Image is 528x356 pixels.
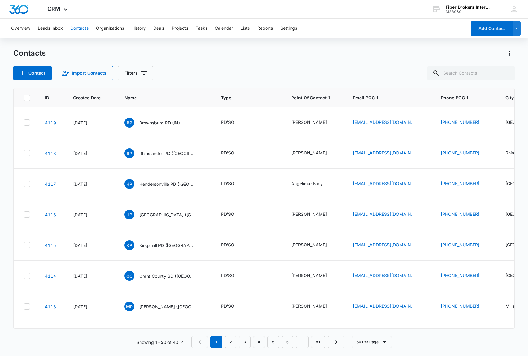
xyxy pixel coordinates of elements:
div: [PERSON_NAME] [291,303,327,309]
div: Point Of Contact 1 - Ryan Larsen - Select to Edit Field [291,150,338,157]
input: Search Contacts [427,66,515,80]
div: [DATE] [73,119,110,126]
button: Add Contact [13,66,52,80]
p: [GEOGRAPHIC_DATA] ([GEOGRAPHIC_DATA]) [139,211,195,218]
div: Phone POC 1 - (757) 603-6010 - Select to Edit Field [441,241,491,249]
a: Page 81 [311,336,325,348]
div: [DATE] [73,303,110,310]
a: [PHONE_NUMBER] [441,150,479,156]
a: [EMAIL_ADDRESS][DOMAIN_NAME] [353,241,415,248]
div: Name - Millington PD (TN) - Select to Edit Field [124,302,206,311]
button: Calendar [215,19,233,38]
span: Point Of Contact 1 [291,94,338,101]
a: Navigate to contact details page for Brownsburg PD (IN) [45,120,56,125]
nav: Pagination [191,336,344,348]
a: Page 6 [282,336,293,348]
span: Phone POC 1 [441,94,491,101]
p: [PERSON_NAME] ([GEOGRAPHIC_DATA]) [139,303,195,310]
p: Brownsburg PD (IN) [139,119,180,126]
div: account name [446,5,491,10]
div: [DATE] [73,181,110,187]
div: PD/SO [221,180,234,187]
a: [EMAIL_ADDRESS][DOMAIN_NAME] [353,180,415,187]
div: Name - Brownsburg PD (IN) - Select to Edit Field [124,118,191,128]
p: Hendersonville PD ([GEOGRAPHIC_DATA]) [139,181,195,187]
button: Projects [172,19,188,38]
p: Showing 1-50 of 4014 [136,339,184,345]
a: [PHONE_NUMBER] [441,241,479,248]
a: [PHONE_NUMBER] [441,272,479,279]
div: Angelique Early [291,180,323,187]
div: PD/SO [221,119,234,125]
div: PD/SO [221,211,234,217]
div: [PERSON_NAME] [291,119,327,125]
div: Name - Kingsmill PD (VA) - Select to Edit Field [124,240,206,250]
div: PD/SO [221,272,234,279]
button: Settings [280,19,297,38]
a: [PHONE_NUMBER] [441,303,479,309]
button: Organizations [96,19,124,38]
div: PD/SO [221,241,234,248]
button: Tasks [196,19,207,38]
span: CRM [47,6,60,12]
div: Type - PD/SO - Select to Edit Field [221,272,245,280]
span: MP [124,302,134,311]
span: HP [124,210,134,219]
span: Type [221,94,267,101]
div: [PERSON_NAME] [291,272,327,279]
span: ID [45,94,49,101]
div: Name - Hendersonville PD (TN) - Select to Edit Field [124,179,206,189]
span: Email POC 1 [353,94,426,101]
a: Page 4 [253,336,265,348]
span: GC [124,271,134,281]
div: [PERSON_NAME] [291,241,327,248]
a: Navigate to contact details page for Hendersonville PD (TN) [45,181,56,187]
div: Email POC 1 - aearly@hvillepd.org - Select to Edit Field [353,180,426,188]
div: account id [446,10,491,14]
div: Type - PD/SO - Select to Edit Field [221,241,245,249]
button: Lists [240,19,250,38]
button: Deals [153,19,164,38]
a: Page 5 [267,336,279,348]
div: Phone POC 1 - (630) 823-5533 - Select to Edit Field [441,211,491,218]
a: [EMAIL_ADDRESS][DOMAIN_NAME] [353,211,415,217]
p: Rhinelander PD ([GEOGRAPHIC_DATA]) [139,150,195,157]
div: [DATE] [73,150,110,157]
button: Reports [257,19,273,38]
div: Phone POC 1 - (615) 822-1111 - Select to Edit Field [441,180,491,188]
div: Point Of Contact 1 - Bryan Childress - Select to Edit Field [291,303,338,310]
div: [PERSON_NAME] [291,150,327,156]
a: [PHONE_NUMBER] [441,180,479,187]
div: Type - PD/SO - Select to Edit Field [221,303,245,310]
a: Navigate to contact details page for Hanover Park PD (IL) [45,212,56,217]
button: Contacts [70,19,89,38]
div: Type - PD/SO - Select to Edit Field [221,180,245,188]
span: HP [124,179,134,189]
button: Overview [11,19,30,38]
div: Phone POC 1 - (608) 723-2157 - Select to Edit Field [441,272,491,280]
div: [DATE] [73,211,110,218]
a: [EMAIL_ADDRESS][DOMAIN_NAME] [353,150,415,156]
div: [PERSON_NAME] [291,211,327,217]
div: Type - PD/SO - Select to Edit Field [221,119,245,126]
div: Phone POC 1 - (317) 852-1109 - Select to Edit Field [441,119,491,126]
div: PD/SO [221,150,234,156]
a: Page 3 [239,336,251,348]
div: Email POC 1 - tcrawford@hpil.org - Select to Edit Field [353,211,426,218]
div: Email POC 1 - dumbanhowar@brownsburgpolice.org - Select to Edit Field [353,119,426,126]
div: Name - Grant County SO (WI) - Select to Edit Field [124,271,206,281]
a: [EMAIL_ADDRESS][DOMAIN_NAME] [353,119,415,125]
div: Email POC 1 - jwest@kingsmillpolice.org - Select to Edit Field [353,241,426,249]
a: Navigate to contact details page for Grant County SO (WI) [45,273,56,279]
a: Navigate to contact details page for Millington PD (TN) [45,304,56,309]
button: Filters [118,66,153,80]
span: Created Date [73,94,101,101]
div: Phone POC 1 - (715) 365-5300 - Select to Edit Field [441,150,491,157]
div: Point Of Contact 1 - Theodore Crawford - Select to Edit Field [291,211,338,218]
span: KP [124,240,134,250]
a: [PHONE_NUMBER] [441,119,479,125]
span: RP [124,148,134,158]
p: Kingsmill PD ([GEOGRAPHIC_DATA]) [139,242,195,249]
div: Phone POC 1 - (901) 873-5615 - Select to Edit Field [441,303,491,310]
div: Name - Rhinelander PD (WI) - Select to Edit Field [124,148,206,158]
